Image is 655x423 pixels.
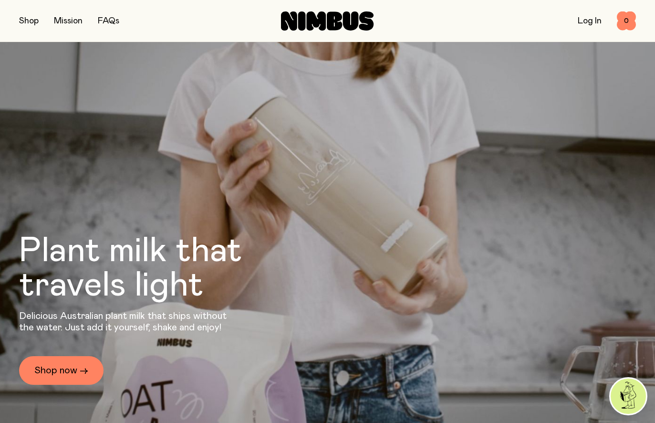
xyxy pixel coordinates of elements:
[617,11,636,31] button: 0
[578,17,602,25] a: Log In
[611,379,646,414] img: agent
[19,234,294,303] h1: Plant milk that travels light
[98,17,119,25] a: FAQs
[54,17,83,25] a: Mission
[19,356,104,385] a: Shop now →
[19,310,233,333] p: Delicious Australian plant milk that ships without the water. Just add it yourself, shake and enjoy!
